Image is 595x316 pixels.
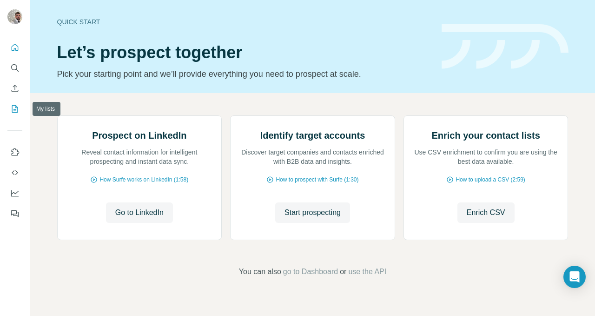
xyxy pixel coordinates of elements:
h2: Enrich your contact lists [431,129,540,142]
button: Search [7,60,22,76]
span: Start prospecting [284,207,341,218]
button: Use Surfe API [7,164,22,181]
p: Pick your starting point and we’ll provide everything you need to prospect at scale. [57,67,430,81]
h2: Identify target accounts [260,129,365,142]
div: Open Intercom Messenger [563,266,586,288]
span: How to upload a CSV (2:59) [456,175,525,184]
button: Feedback [7,205,22,222]
span: or [340,266,346,277]
img: Avatar [7,9,22,24]
button: go to Dashboard [283,266,338,277]
span: Go to LinkedIn [115,207,164,218]
span: You can also [239,266,281,277]
p: Discover target companies and contacts enriched with B2B data and insights. [240,148,385,166]
span: How Surfe works on LinkedIn (1:58) [99,175,188,184]
button: use the API [348,266,386,277]
h2: Prospect on LinkedIn [92,129,186,142]
p: Reveal contact information for intelligent prospecting and instant data sync. [67,148,212,166]
div: Quick start [57,17,430,27]
img: banner [442,24,569,69]
button: Start prospecting [275,202,350,223]
button: Quick start [7,39,22,56]
p: Use CSV enrichment to confirm you are using the best data available. [413,148,559,166]
button: Go to LinkedIn [106,202,173,223]
button: Dashboard [7,185,22,202]
span: How to prospect with Surfe (1:30) [276,175,358,184]
h1: Let’s prospect together [57,43,430,62]
button: Use Surfe on LinkedIn [7,144,22,161]
button: Enrich CSV [7,80,22,97]
span: Enrich CSV [467,207,505,218]
button: Enrich CSV [457,202,515,223]
button: My lists [7,101,22,117]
